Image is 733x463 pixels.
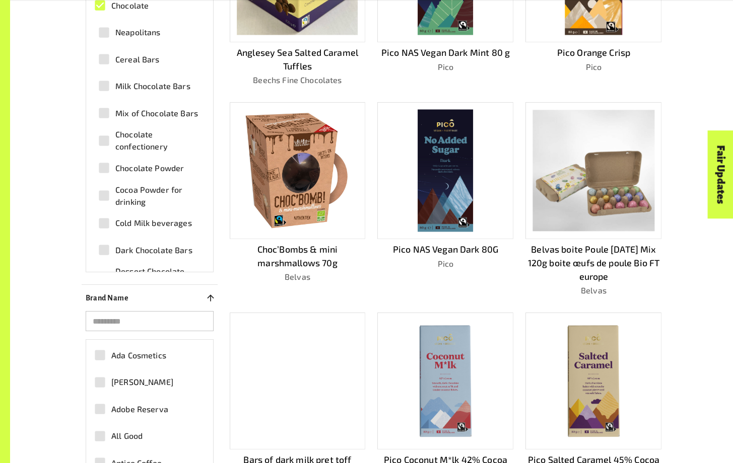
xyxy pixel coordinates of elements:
[377,258,513,270] p: Pico
[525,284,661,296] p: Belvas
[230,46,366,72] p: Anglesey Sea Salted Caramel Tuffles
[115,217,192,229] span: Cold Milk beverages
[377,61,513,73] p: Pico
[82,289,218,307] button: Brand Name
[525,102,661,296] a: Belvas boite Poule [DATE] Mix 120g boite œufs de poule Bio FT europeBelvas
[111,349,166,361] span: Ada Cosmetics
[115,26,161,38] span: Neapolitans
[230,271,366,283] p: Belvas
[230,74,366,86] p: Beechs Fine Chocolates
[111,430,143,442] span: All Good
[115,162,184,174] span: Chocolate Powder
[377,243,513,256] p: Pico NAS Vegan Dark 80G
[115,128,199,152] span: Chocolate confectionery
[230,102,366,296] a: Choc’Bombs & mini marshmallows 70gBelvas
[111,403,168,415] span: Adobe Reserva
[525,61,661,73] p: Pico
[115,184,199,208] span: Cocoa Powder for drinking
[111,376,173,388] span: [PERSON_NAME]
[115,107,198,119] span: Mix of Chocolate Bars
[525,46,661,59] p: Pico Orange Crisp
[230,243,366,269] p: Choc’Bombs & mini marshmallows 70g
[115,244,192,256] span: Dark Chocolate Bars
[377,46,513,59] p: Pico NAS Vegan Dark Mint 80 g
[115,53,160,65] span: Cereal Bars
[115,80,190,92] span: Milk Chocolate Bars
[115,265,199,289] span: Dessert Chocolate Bars
[86,292,129,304] p: Brand Name
[525,243,661,283] p: Belvas boite Poule [DATE] Mix 120g boite œufs de poule Bio FT europe
[377,102,513,296] a: Pico NAS Vegan Dark 80GPico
